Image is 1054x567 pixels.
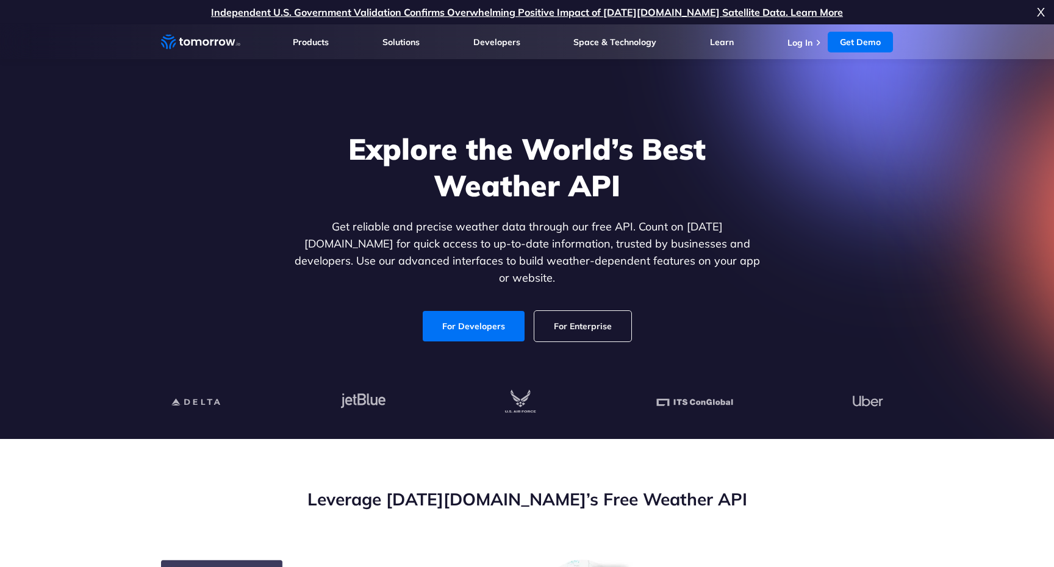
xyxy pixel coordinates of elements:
a: Independent U.S. Government Validation Confirms Overwhelming Positive Impact of [DATE][DOMAIN_NAM... [211,6,843,18]
a: Solutions [382,37,420,48]
a: Get Demo [828,32,893,52]
a: Learn [710,37,734,48]
p: Get reliable and precise weather data through our free API. Count on [DATE][DOMAIN_NAME] for quic... [292,218,762,287]
a: Developers [473,37,520,48]
a: Log In [787,37,812,48]
a: Home link [161,33,240,51]
a: Products [293,37,329,48]
h1: Explore the World’s Best Weather API [292,130,762,204]
h2: Leverage [DATE][DOMAIN_NAME]’s Free Weather API [161,488,893,511]
a: For Developers [423,311,525,341]
a: For Enterprise [534,311,631,341]
a: Space & Technology [573,37,656,48]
